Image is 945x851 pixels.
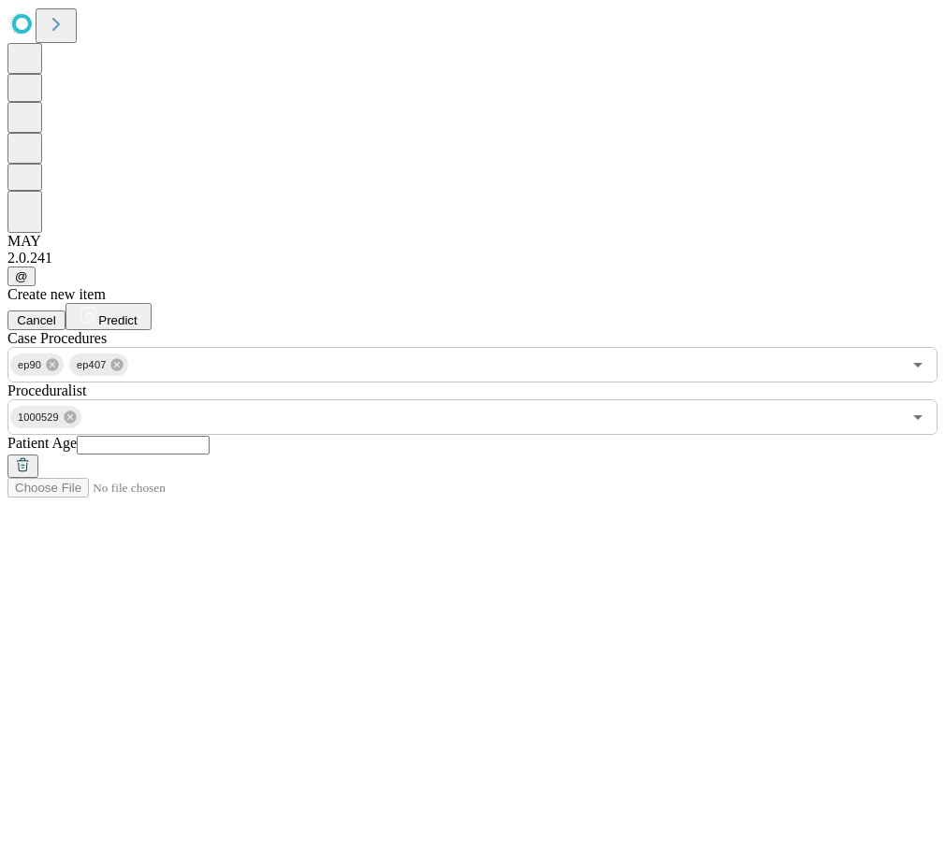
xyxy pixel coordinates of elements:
span: Scheduled Procedure [7,330,107,346]
span: Predict [98,313,137,327]
span: @ [15,269,28,283]
button: Cancel [7,310,65,330]
div: ep90 [10,353,64,376]
div: 1000529 [10,406,81,428]
div: 2.0.241 [7,250,938,267]
button: @ [7,267,36,286]
div: ep407 [69,353,128,376]
span: Create new item [7,286,106,302]
button: Open [905,352,931,378]
div: MAY [7,233,938,250]
span: 1000529 [10,407,66,428]
span: Proceduralist [7,382,86,398]
button: Open [905,404,931,430]
span: Cancel [17,313,56,327]
span: ep407 [69,354,113,376]
button: Predict [65,303,152,330]
span: Patient Age [7,435,77,451]
span: ep90 [10,354,49,376]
